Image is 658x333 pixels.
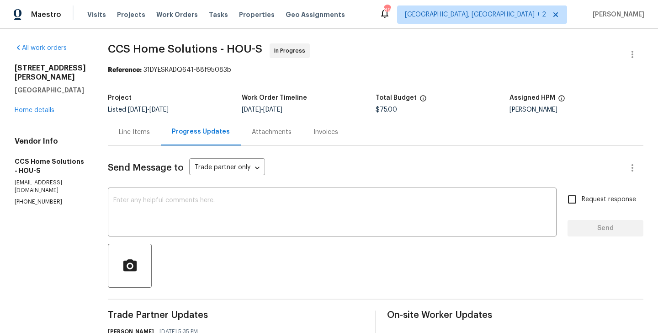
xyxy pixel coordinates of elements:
[509,107,643,113] div: [PERSON_NAME]
[387,311,643,320] span: On-site Worker Updates
[15,198,86,206] p: [PHONE_NUMBER]
[242,107,261,113] span: [DATE]
[108,65,643,75] div: 31DYESRADQ641-88f95083b
[274,46,309,55] span: In Progress
[108,95,132,101] h5: Project
[419,95,427,107] span: The total cost of line items that have been proposed by Opendoor. This sum includes line items th...
[156,10,198,19] span: Work Orders
[15,64,86,82] h2: [STREET_ADDRESS][PERSON_NAME]
[376,95,417,101] h5: Total Budget
[15,45,67,51] a: All work orders
[15,107,54,113] a: Home details
[376,107,397,113] span: $75.00
[242,95,307,101] h5: Work Order Timeline
[15,157,86,175] h5: CCS Home Solutions - HOU-S
[172,127,230,136] div: Progress Updates
[108,43,262,54] span: CCS Home Solutions - HOU-S
[252,128,292,137] div: Attachments
[15,137,86,146] h4: Vendor Info
[209,11,228,18] span: Tasks
[119,128,150,137] div: Line Items
[108,163,184,172] span: Send Message to
[128,107,169,113] span: -
[313,128,338,137] div: Invoices
[108,67,142,73] b: Reference:
[589,10,644,19] span: [PERSON_NAME]
[582,195,636,204] span: Request response
[15,179,86,194] p: [EMAIL_ADDRESS][DOMAIN_NAME]
[286,10,345,19] span: Geo Assignments
[242,107,282,113] span: -
[509,95,555,101] h5: Assigned HPM
[117,10,145,19] span: Projects
[15,86,86,95] h5: [GEOGRAPHIC_DATA]
[405,10,546,19] span: [GEOGRAPHIC_DATA], [GEOGRAPHIC_DATA] + 2
[108,107,169,113] span: Listed
[149,107,169,113] span: [DATE]
[239,10,275,19] span: Properties
[87,10,106,19] span: Visits
[108,311,364,320] span: Trade Partner Updates
[189,161,265,176] div: Trade partner only
[558,95,565,107] span: The hpm assigned to this work order.
[384,5,390,15] div: 89
[263,107,282,113] span: [DATE]
[128,107,147,113] span: [DATE]
[31,10,61,19] span: Maestro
